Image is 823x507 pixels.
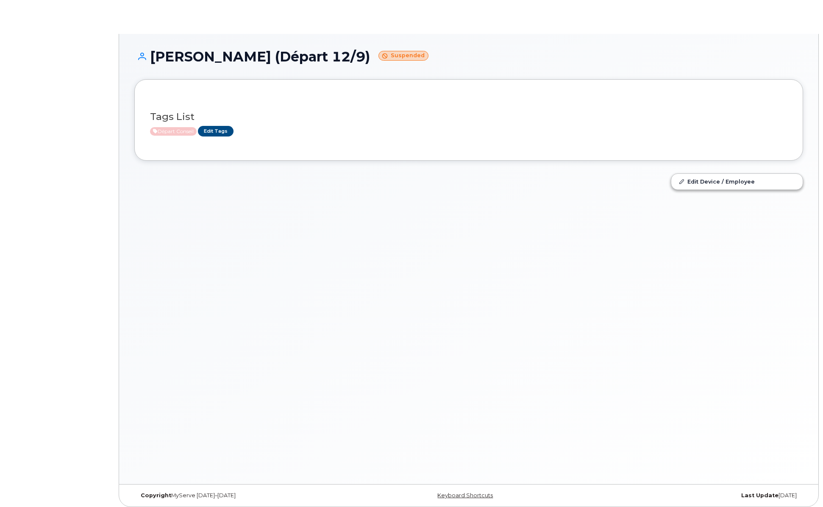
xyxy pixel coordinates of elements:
[671,174,803,189] a: Edit Device / Employee
[141,492,171,499] strong: Copyright
[198,126,234,136] a: Edit Tags
[741,492,779,499] strong: Last Update
[134,492,357,499] div: MyServe [DATE]–[DATE]
[580,492,803,499] div: [DATE]
[437,492,493,499] a: Keyboard Shortcuts
[150,127,197,136] span: Active from September 12, 2025
[134,49,803,64] h1: [PERSON_NAME] (Départ 12/9)
[150,111,787,122] h3: Tags List
[378,51,428,61] small: Suspended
